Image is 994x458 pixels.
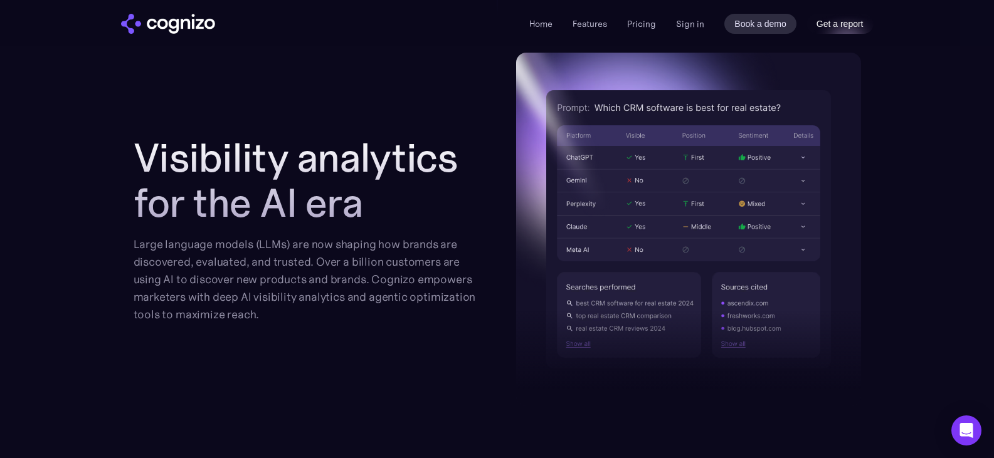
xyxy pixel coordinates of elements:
div: Large language models (LLMs) are now shaping how brands are discovered, evaluated, and trusted. O... [134,236,478,323]
a: Features [573,18,607,29]
a: Home [529,18,553,29]
div: Open Intercom Messenger [951,415,981,445]
a: Sign in [676,16,704,31]
h2: Visibility analytics for the AI era [134,135,478,226]
img: cognizo logo [121,14,215,34]
a: Get a report [806,14,874,34]
a: home [121,14,215,34]
a: Book a demo [724,14,796,34]
a: Pricing [627,18,656,29]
